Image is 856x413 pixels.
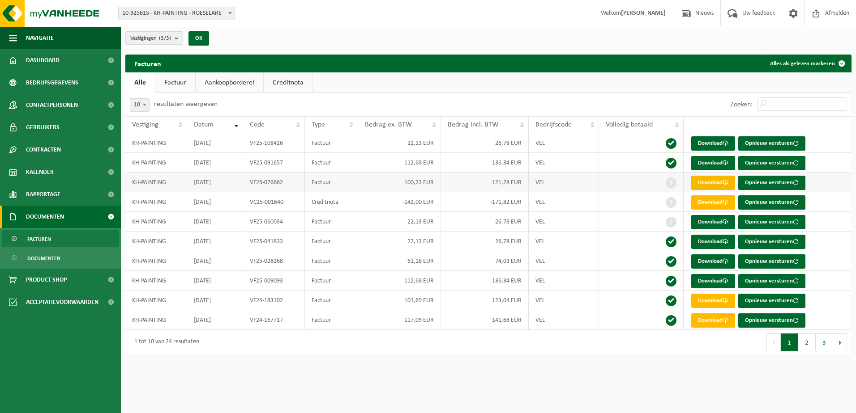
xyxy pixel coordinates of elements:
button: Opnieuw versturen [738,215,805,229]
button: Opnieuw versturen [738,294,805,308]
td: KH-PAINTING [125,192,187,212]
a: Download [691,294,735,308]
button: 3 [816,333,833,351]
td: Factuur [305,271,358,291]
button: OK [188,31,209,46]
td: Factuur [305,251,358,271]
span: Bedrijfsgegevens [26,72,78,94]
td: [DATE] [187,291,243,310]
a: Download [691,176,735,190]
a: Creditnota [264,72,312,93]
a: Download [691,254,735,269]
td: [DATE] [187,212,243,232]
td: VEL [529,291,599,310]
span: Vestiging [132,121,158,128]
td: [DATE] [187,153,243,173]
a: Download [691,313,735,328]
a: Download [691,215,735,229]
td: [DATE] [187,310,243,330]
td: Factuur [305,291,358,310]
span: Acceptatievoorwaarden [26,291,98,313]
td: [DATE] [187,251,243,271]
button: Vestigingen(3/3) [125,31,183,45]
td: 22,13 EUR [358,232,441,251]
span: Vestigingen [130,32,171,45]
td: KH-PAINTING [125,153,187,173]
td: 141,68 EUR [441,310,529,330]
a: Download [691,274,735,288]
span: Documenten [27,250,60,267]
td: [DATE] [187,192,243,212]
td: [DATE] [187,232,243,251]
td: 136,34 EUR [441,271,529,291]
td: VEL [529,232,599,251]
a: Factuur [155,72,195,93]
span: Dashboard [26,49,60,72]
td: 112,68 EUR [358,153,441,173]
td: Factuur [305,153,358,173]
td: VEL [529,212,599,232]
span: Facturen [27,231,51,248]
a: Facturen [2,230,119,247]
button: Opnieuw versturen [738,235,805,249]
td: 61,18 EUR [358,251,441,271]
td: KH-PAINTING [125,212,187,232]
td: 22,13 EUR [358,212,441,232]
td: KH-PAINTING [125,310,187,330]
button: Opnieuw versturen [738,176,805,190]
span: Kalender [26,161,54,183]
span: Gebruikers [26,116,60,139]
td: 26,78 EUR [441,133,529,153]
td: 101,69 EUR [358,291,441,310]
td: VF25-108426 [243,133,305,153]
span: Bedrag ex. BTW [365,121,412,128]
count: (3/3) [159,35,171,41]
td: VF25-091657 [243,153,305,173]
td: KH-PAINTING [125,291,187,310]
td: -171,82 EUR [441,192,529,212]
td: KH-PAINTING [125,271,187,291]
td: 123,04 EUR [441,291,529,310]
td: VEL [529,251,599,271]
td: 22,13 EUR [358,133,441,153]
span: Contactpersonen [26,94,78,116]
a: Download [691,136,735,151]
span: Bedrijfscode [535,121,572,128]
td: VC25-001640 [243,192,305,212]
span: Product Shop [26,269,67,291]
td: VEL [529,192,599,212]
td: VF25-076662 [243,173,305,192]
td: 26,78 EUR [441,212,529,232]
td: [DATE] [187,133,243,153]
td: 100,23 EUR [358,173,441,192]
button: 2 [798,333,816,351]
td: VF25-009093 [243,271,305,291]
td: [DATE] [187,271,243,291]
a: Download [691,195,735,210]
span: Datum [194,121,214,128]
td: Factuur [305,173,358,192]
a: Documenten [2,249,119,266]
button: Opnieuw versturen [738,254,805,269]
a: Download [691,235,735,249]
td: Factuur [305,212,358,232]
td: Creditnota [305,192,358,212]
a: Download [691,156,735,170]
td: KH-PAINTING [125,173,187,192]
td: 117,09 EUR [358,310,441,330]
strong: [PERSON_NAME] [621,10,666,17]
span: 10 [130,98,150,112]
td: VEL [529,153,599,173]
span: Bedrag incl. BTW [448,121,498,128]
td: KH-PAINTING [125,133,187,153]
td: KH-PAINTING [125,251,187,271]
button: Opnieuw versturen [738,195,805,210]
td: [DATE] [187,173,243,192]
a: Aankoopborderel [196,72,263,93]
button: Opnieuw versturen [738,313,805,328]
button: Alles als gelezen markeren [763,55,851,72]
label: Zoeken: [730,101,753,108]
td: VEL [529,133,599,153]
td: 74,03 EUR [441,251,529,271]
td: VF24-167717 [243,310,305,330]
